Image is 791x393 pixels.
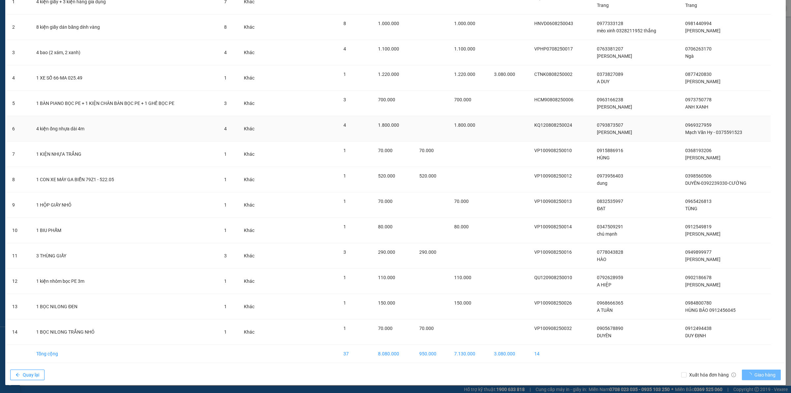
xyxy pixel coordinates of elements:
td: Khác [239,65,265,91]
span: HCM90808250006 [534,97,573,102]
span: 0915886916 [597,148,623,153]
span: 290.000 [419,249,436,255]
span: 520.000 [378,173,395,179]
span: 70.000 [378,326,393,331]
span: loading [747,373,754,377]
span: VP100908250010 [534,148,572,153]
td: 1 KIỆN NHỰA TRẮNG [31,142,219,167]
span: 0706263170 [685,46,712,51]
span: [PERSON_NAME] [685,257,720,262]
span: [PERSON_NAME] [597,130,632,135]
td: Khác [239,15,265,40]
span: 0912494438 [685,326,712,331]
td: Tổng cộng [31,345,219,363]
span: 110.000 [454,275,471,280]
span: 0347509291 [597,224,623,229]
span: 3 [224,253,227,258]
td: 12 [7,269,31,294]
span: 80.000 [454,224,469,229]
span: 4 [224,50,227,55]
span: VP100908250012 [534,173,572,179]
span: Trang [597,3,609,8]
span: 4 [343,46,346,51]
span: 1 [343,224,346,229]
span: 0792628959 [597,275,623,280]
span: TÙNG [685,206,697,211]
span: 1 [343,275,346,280]
span: 8 [343,21,346,26]
td: Khác [239,243,265,269]
td: Khác [239,192,265,218]
span: 0965426813 [685,199,712,204]
td: Khác [239,40,265,65]
span: 1.100.000 [454,46,475,51]
td: 4 kiện ống nhựa dài 4m [31,116,219,142]
td: 1 CON XE MÁY GA BIỂN 79Z1 - 522.05 [31,167,219,192]
span: VPHP0708250017 [534,46,573,51]
span: 3.080.000 [494,72,515,77]
span: 4 [224,126,227,131]
td: Khác [239,269,265,294]
span: ANH XANH [685,104,708,110]
span: 0778043828 [597,249,623,255]
span: 1 [224,177,227,182]
span: 1.000.000 [454,21,475,26]
td: 8 [7,167,31,192]
span: 700.000 [454,97,471,102]
button: arrow-leftQuay lại [10,370,44,380]
span: 0793873507 [597,122,623,128]
span: mèo xinh 0328211952 thắng [597,28,656,33]
td: 4 [7,65,31,91]
span: 1 [224,202,227,208]
span: 1 [343,300,346,306]
td: 6 [7,116,31,142]
td: 1 XE SỐ 66-MA 025.49 [31,65,219,91]
span: 0763381207 [597,46,623,51]
span: 0968666365 [597,300,623,306]
span: chú mạnh [597,231,617,237]
span: [PERSON_NAME] [685,282,720,287]
td: 3.080.000 [489,345,529,363]
span: DUYÊN-0392239330-CƯỜNG [685,180,747,186]
span: 0963166238 [597,97,623,102]
span: HÙNG BẢO 0912456045 [685,308,736,313]
span: 70.000 [378,199,393,204]
span: [PERSON_NAME] [597,53,632,59]
span: 70.000 [419,148,434,153]
td: 1 BỌC NILONG TRẮNG NHỎ [31,319,219,345]
span: 1 [224,329,227,335]
span: Quay lại [23,371,39,378]
span: [PERSON_NAME] [597,104,632,110]
span: 3 [343,249,346,255]
span: KQ120808250024 [534,122,572,128]
span: 0977333128 [597,21,623,26]
span: 1.800.000 [454,122,475,128]
span: 1 [224,75,227,81]
span: 0984800780 [685,300,712,306]
span: Giao hàng [754,371,776,378]
span: 1.220.000 [454,72,475,77]
td: 13 [7,294,31,319]
span: 1.100.000 [378,46,399,51]
strong: (Công Ty TNHH Chuyển Phát Nhanh Bảo An - MST: 0109597835) [14,18,141,23]
td: 1 BIU PHẨM [31,218,219,243]
span: 0969327959 [685,122,712,128]
td: Khác [239,116,265,142]
span: Xuất hóa đơn hàng [687,371,739,378]
span: 70.000 [454,199,469,204]
span: [PERSON_NAME] [685,155,720,160]
span: [PHONE_NUMBER] (7h - 21h) [37,26,149,51]
td: Khác [239,218,265,243]
span: dung [597,180,607,186]
span: arrow-left [15,373,20,378]
td: 14 [7,319,31,345]
td: Khác [239,167,265,192]
span: HNVD0608250043 [534,21,573,26]
td: 5 [7,91,31,116]
span: [PERSON_NAME] [685,79,720,84]
td: 8.080.000 [373,345,414,363]
span: 80.000 [378,224,393,229]
td: 14 [529,345,592,363]
span: 70.000 [419,326,434,331]
td: 4 bao (2 xám, 2 xanh) [31,40,219,65]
